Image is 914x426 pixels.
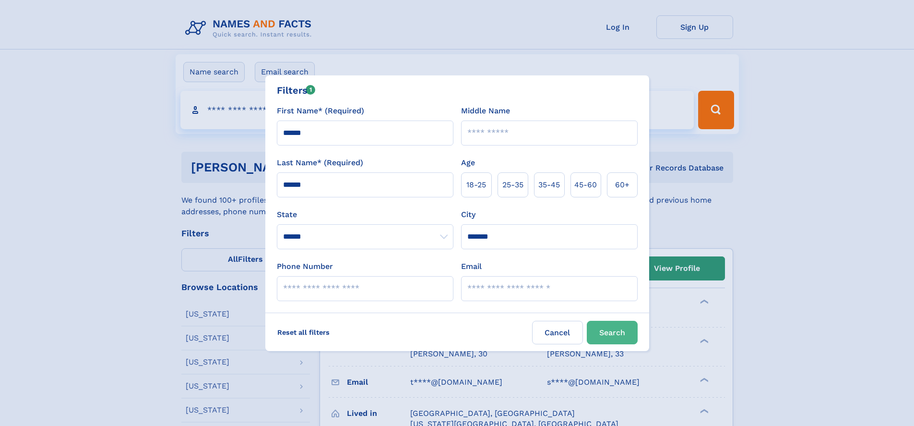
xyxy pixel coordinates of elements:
span: 25‑35 [502,179,523,191]
label: Age [461,157,475,169]
label: Email [461,261,482,272]
span: 35‑45 [538,179,560,191]
span: 45‑60 [574,179,597,191]
label: Middle Name [461,105,510,117]
button: Search [587,321,638,344]
label: Reset all filters [271,321,336,344]
label: First Name* (Required) [277,105,364,117]
label: Phone Number [277,261,333,272]
label: Cancel [532,321,583,344]
div: Filters [277,83,316,97]
label: City [461,209,475,220]
label: State [277,209,453,220]
span: 18‑25 [466,179,486,191]
span: 60+ [615,179,629,191]
label: Last Name* (Required) [277,157,363,169]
